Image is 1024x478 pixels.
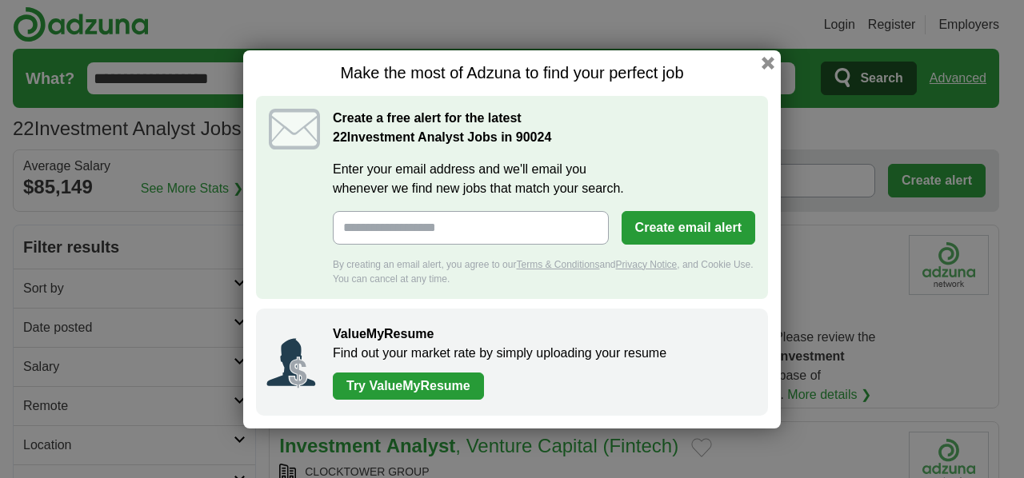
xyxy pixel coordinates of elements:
[333,325,752,344] h2: ValueMyResume
[256,63,768,83] h1: Make the most of Adzuna to find your perfect job
[333,160,755,198] label: Enter your email address and we'll email you whenever we find new jobs that match your search.
[333,257,755,286] div: By creating an email alert, you agree to our and , and Cookie Use. You can cancel at any time.
[333,372,484,400] a: Try ValueMyResume
[269,109,320,149] img: icon_email.svg
[333,130,551,144] strong: Investment Analyst Jobs in 90024
[333,109,755,147] h2: Create a free alert for the latest
[516,259,599,270] a: Terms & Conditions
[333,344,752,363] p: Find out your market rate by simply uploading your resume
[333,128,347,147] span: 22
[622,211,755,245] button: Create email alert
[616,259,678,270] a: Privacy Notice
